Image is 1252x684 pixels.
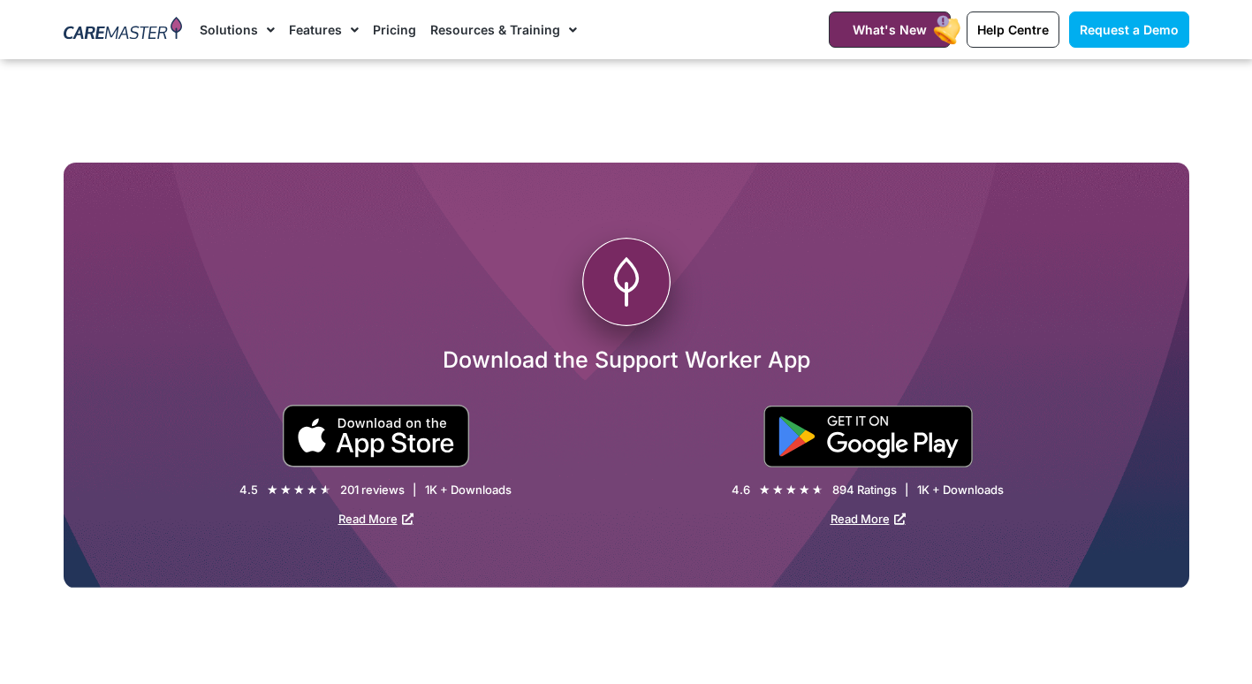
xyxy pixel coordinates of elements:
[1069,11,1189,48] a: Request a Demo
[307,481,318,499] i: ★
[812,481,823,499] i: ★
[759,481,770,499] i: ★
[267,481,331,499] div: 4.5/5
[831,512,906,526] a: Read More
[64,17,183,43] img: CareMaster Logo
[320,481,331,499] i: ★
[1080,22,1179,37] span: Request a Demo
[338,512,414,526] a: Read More
[977,22,1049,37] span: Help Centre
[759,481,823,499] div: 4.6/5
[340,483,512,498] div: 201 reviews | 1K + Downloads
[853,22,927,37] span: What's New
[832,483,1004,498] div: 894 Ratings | 1K + Downloads
[239,483,258,498] div: 4.5
[967,11,1059,48] a: Help Centre
[293,481,305,499] i: ★
[732,483,750,498] div: 4.6
[799,481,810,499] i: ★
[267,481,278,499] i: ★
[280,481,292,499] i: ★
[829,11,951,48] a: What's New
[772,481,784,499] i: ★
[785,481,797,499] i: ★
[64,346,1189,374] h2: Download the Support Worker App
[282,405,470,467] img: small black download on the apple app store button.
